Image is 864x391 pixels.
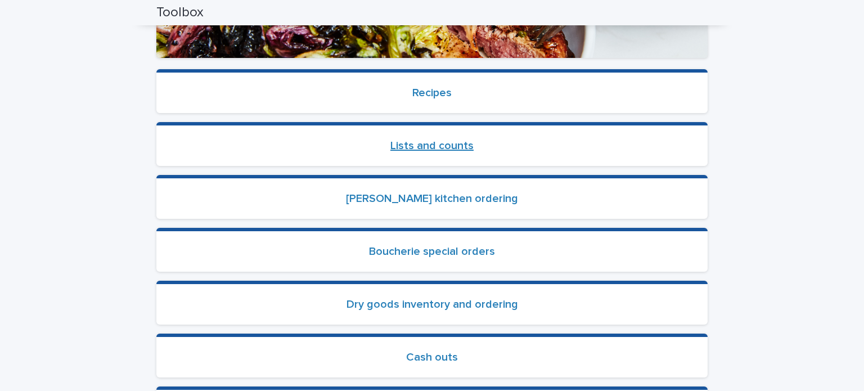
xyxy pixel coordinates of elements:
a: Lists and counts [390,140,474,151]
a: Recipes [412,87,452,98]
a: Boucherie special orders [369,246,495,257]
h2: Toolbox [156,5,204,21]
a: Cash outs [406,352,458,363]
a: Dry goods inventory and ordering [346,299,518,310]
a: [PERSON_NAME] kitchen ordering [346,193,518,204]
